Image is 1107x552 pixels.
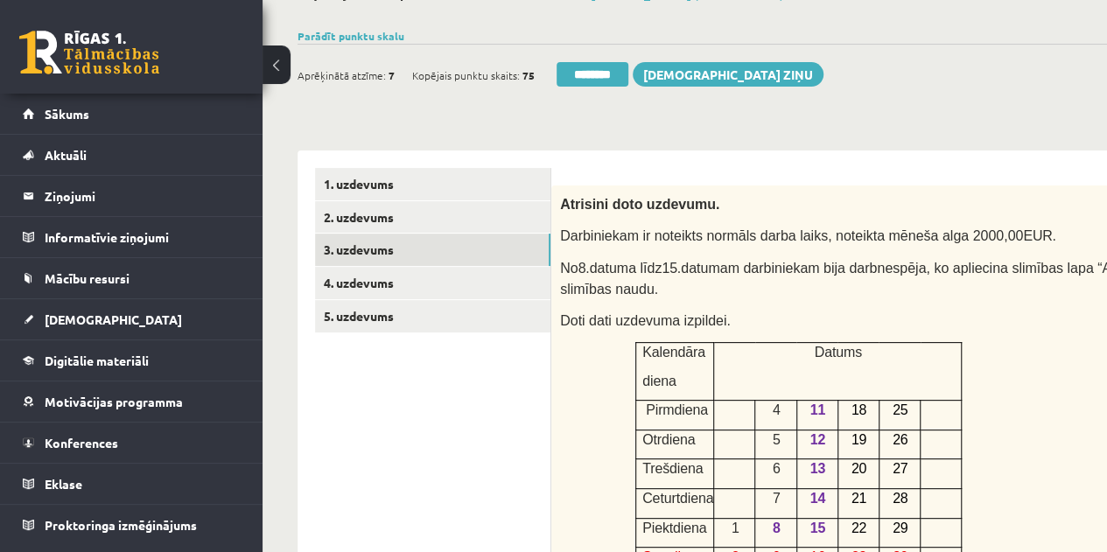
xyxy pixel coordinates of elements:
a: 3. uzdevums [315,234,550,266]
a: Proktoringa izmēģinājums [23,505,241,545]
span: diena [642,374,676,388]
span: 22 [851,521,866,535]
span: Otrdiena [642,432,695,447]
a: [DEMOGRAPHIC_DATA] ziņu [633,62,823,87]
span: 7 [773,491,780,506]
span: 1 [732,521,739,535]
span: 25 [893,402,907,417]
span: Atrisini doto uzdevumu. [560,197,719,212]
a: Konferences [23,423,241,463]
a: Digitālie materiāli [23,340,241,381]
span: Motivācijas programma [45,394,183,409]
span: Kalendāra [642,345,705,360]
span: Piektdiena [642,521,706,535]
span: 75 [522,62,535,88]
a: Ziņojumi [23,176,241,216]
span: 27 [893,461,907,476]
span: Pirmdiena [646,402,708,417]
span: 8 [578,261,585,276]
span: Datums [815,345,862,360]
span: 6 [773,461,780,476]
body: Editor, wiswyg-editor-47433945784280-1760355674-334 [18,17,694,36]
span: 15 [662,261,676,276]
span: Trešdiena [642,461,703,476]
span: 26 [893,432,907,447]
span: 5 [773,432,780,447]
a: [DEMOGRAPHIC_DATA] [23,299,241,339]
span: 14 [810,491,825,506]
span: 18 [851,402,866,417]
a: Eklase [23,464,241,504]
span: 13 [810,461,825,476]
span: EUR. [1023,228,1055,243]
span: 19 [851,432,866,447]
span: 28 [893,491,907,506]
span: Konferences [45,435,118,451]
a: Aktuāli [23,135,241,175]
span: 29 [893,521,907,535]
legend: Ziņojumi [45,176,241,216]
span: Kopējais punktu skaits: [412,62,520,88]
legend: Informatīvie ziņojumi [45,217,241,257]
span: Proktoringa izmēģinājums [45,517,197,533]
span: 11 [810,402,825,417]
span: 8 [773,521,780,535]
span: 20 [851,461,866,476]
span: Darbiniekam ir noteikts normāls darba laiks, noteikta mēneša alga 2000,00 [560,228,1055,243]
span: 7 [389,62,395,88]
span: Aktuāli [45,147,87,163]
span: Ceturtdiena [642,491,713,506]
body: Editor, wiswyg-editor-user-answer-47433946682380 [18,17,696,419]
a: 5. uzdevums [315,300,550,332]
span: Aprēķinātā atzīme: [298,62,386,88]
span: Doti dati uzdevuma izpildei. [560,313,731,328]
span: [DEMOGRAPHIC_DATA] [45,311,182,327]
a: 4. uzdevums [315,267,550,299]
span: Sākums [45,106,89,122]
a: 1. uzdevums [315,168,550,200]
span: 4 [773,402,780,417]
a: Rīgas 1. Tālmācības vidusskola [19,31,159,74]
a: Parādīt punktu skalu [298,29,404,43]
a: Informatīvie ziņojumi [23,217,241,257]
span: 15 [810,521,825,535]
span: Eklase [45,476,82,492]
a: 2. uzdevums [315,201,550,234]
a: Motivācijas programma [23,381,241,422]
a: Sākums [23,94,241,134]
span: Mācību resursi [45,270,130,286]
span: 21 [851,491,866,506]
a: Mācību resursi [23,258,241,298]
span: Digitālie materiāli [45,353,149,368]
span: 12 [810,432,825,447]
